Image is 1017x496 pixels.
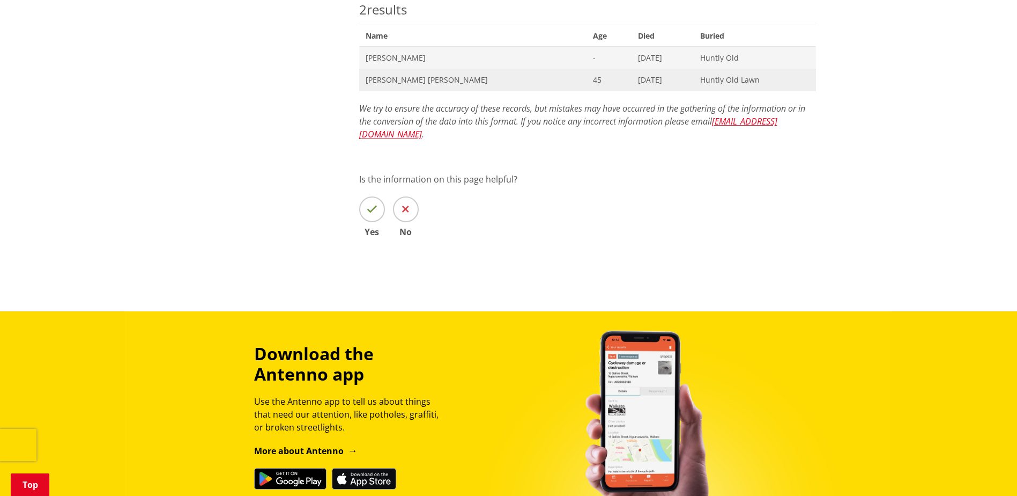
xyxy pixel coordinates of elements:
span: No [393,228,419,236]
span: Age [587,25,632,47]
img: Get it on Google Play [254,468,326,490]
a: More about Antenno [254,445,358,457]
p: Is the information on this page helpful? [359,173,816,186]
span: Huntly Old [700,53,809,63]
span: Yes [359,228,385,236]
span: [PERSON_NAME] [366,53,580,63]
em: We try to ensure the accuracy of these records, but mistakes may have occurred in the gathering o... [359,103,805,140]
span: Name [359,25,587,47]
span: Died [632,25,694,47]
iframe: Messenger Launcher [968,451,1006,490]
span: [DATE] [638,75,687,85]
a: [PERSON_NAME] - [DATE] Huntly Old [359,47,816,69]
a: [PERSON_NAME] [PERSON_NAME] 45 [DATE] Huntly Old Lawn [359,69,816,91]
span: - [593,53,625,63]
span: [DATE] [638,53,687,63]
img: Download on the App Store [332,468,396,490]
span: 2 [359,1,367,18]
p: Use the Antenno app to tell us about things that need our attention, like potholes, graffiti, or ... [254,395,448,434]
span: Buried [694,25,815,47]
a: [EMAIL_ADDRESS][DOMAIN_NAME] [359,115,777,140]
a: Top [11,473,49,496]
span: [PERSON_NAME] [PERSON_NAME] [366,75,580,85]
span: Huntly Old Lawn [700,75,809,85]
h3: Download the Antenno app [254,344,448,385]
span: 45 [593,75,625,85]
